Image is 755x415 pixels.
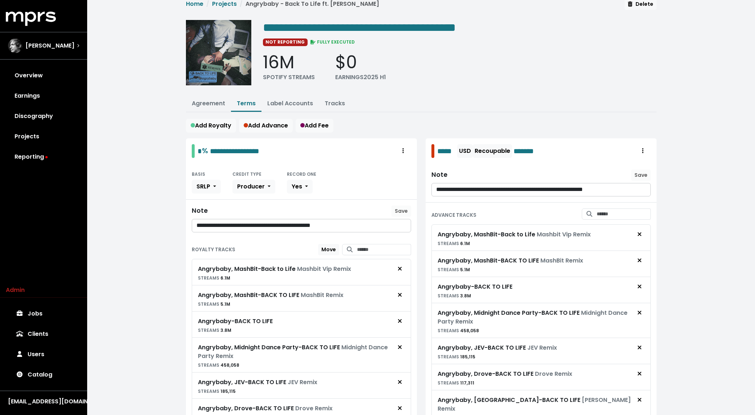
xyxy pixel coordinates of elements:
[267,99,313,107] a: Label Accounts
[438,293,459,299] span: STREAMS
[438,267,470,273] small: 5.1M
[537,230,591,239] span: Mashbit Vip Remix
[198,327,231,333] small: 3.8M
[632,306,648,320] button: Remove advance target
[6,14,56,23] a: mprs logo
[438,267,459,273] span: STREAMS
[475,147,510,155] span: Recoupable
[457,144,473,158] button: USD
[6,365,81,385] a: Catalog
[335,52,386,73] div: $0
[527,343,557,352] span: JEV Remix
[287,171,316,177] small: RECORD ONE
[438,256,583,265] div: Angrybaby, MashBit - BACK TO LIFE
[6,86,81,106] a: Earnings
[392,375,408,389] button: Remove royalty target
[459,147,471,155] span: USD
[263,22,456,33] span: Edit value
[6,304,81,324] a: Jobs
[438,282,512,291] div: Angrybaby - BACK TO LIFE
[437,146,456,156] span: Edit value
[192,171,205,177] small: BASIS
[237,99,256,107] a: Terms
[438,240,459,247] span: STREAMS
[198,147,202,155] span: Edit value
[438,309,632,326] div: Angrybaby, Midnight Dance Party - BACK TO LIFE
[438,380,459,386] span: STREAMS
[192,180,221,194] button: SRLP
[438,380,474,386] small: 117,311
[318,244,339,255] button: Move
[431,212,476,219] small: ADVANCE TRACKS
[438,230,591,239] div: Angrybaby, MashBit - Back to Life
[628,0,653,8] span: Delete
[239,119,293,133] button: Add Advance
[186,20,251,85] img: Album cover for this project
[296,119,333,133] button: Add Fee
[192,246,235,253] small: ROYALTY TRACKS
[438,293,471,299] small: 3.8M
[635,144,651,158] button: Royalty administration options
[632,254,648,268] button: Remove advance target
[287,180,313,194] button: Yes
[431,171,447,179] div: Note
[438,396,631,413] span: [PERSON_NAME] Remix
[438,343,557,352] div: Angrybaby, JEV - BACK TO LIFE
[438,240,470,247] small: 6.1M
[198,317,273,326] div: Angrybaby - BACK TO LIFE
[288,378,317,386] span: JEV Remix
[438,370,572,378] div: Angrybaby, Drove - BACK TO LIFE
[198,404,333,413] div: Angrybaby, Drove - BACK TO LIFE
[6,324,81,344] a: Clients
[438,354,475,360] small: 185,115
[438,396,632,413] div: Angrybaby, [GEOGRAPHIC_DATA] - BACK TO LIFE
[25,41,74,50] span: [PERSON_NAME]
[198,362,239,368] small: 458,058
[6,65,81,86] a: Overview
[202,146,208,156] span: %
[295,404,333,412] span: Drove Remix
[198,362,219,368] span: STREAMS
[232,171,261,177] small: CREDIT TYPE
[6,106,81,126] a: Discography
[392,314,408,328] button: Remove royalty target
[244,121,288,130] span: Add Advance
[301,291,344,299] span: MashBit Remix
[6,147,81,167] a: Reporting
[392,341,408,354] button: Remove royalty target
[438,327,459,334] span: STREAMS
[438,354,459,360] span: STREAMS
[514,146,547,156] span: Edit value
[237,182,265,191] span: Producer
[438,327,479,334] small: 458,058
[392,262,408,276] button: Remove royalty target
[325,99,345,107] a: Tracks
[321,246,336,253] span: Move
[392,288,408,302] button: Remove royalty target
[632,228,648,241] button: Remove advance target
[198,275,230,281] small: 6.1M
[597,208,651,220] input: Search for tracks by title and link them to this advance
[632,341,648,355] button: Remove advance target
[198,388,236,394] small: 185,115
[198,388,219,394] span: STREAMS
[540,256,583,265] span: MashBit Remix
[263,73,315,82] div: SPOTIFY STREAMS
[263,52,315,73] div: 16M
[300,121,329,130] span: Add Fee
[198,275,219,281] span: STREAMS
[198,291,344,300] div: Angrybaby, MashBit - BACK TO LIFE
[198,301,230,307] small: 5.1M
[198,301,219,307] span: STREAMS
[198,378,317,387] div: Angrybaby, JEV - BACK TO LIFE
[263,38,308,46] span: NOT REPORTING
[192,99,225,107] a: Agreement
[297,265,351,273] span: Mashbit Vip Remix
[632,280,648,294] button: Remove advance target
[198,265,351,273] div: Angrybaby, MashBit - Back to Life
[292,182,302,191] span: Yes
[198,343,392,361] div: Angrybaby, Midnight Dance Party - BACK TO LIFE
[198,327,219,333] span: STREAMS
[6,126,81,147] a: Projects
[6,344,81,365] a: Users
